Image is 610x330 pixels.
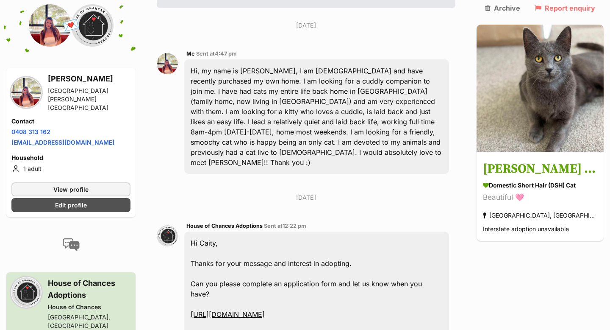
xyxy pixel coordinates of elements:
a: [PERSON_NAME] 🩷 Domestic Short Hair (DSH) Cat Beautiful 🩷 [GEOGRAPHIC_DATA], [GEOGRAPHIC_DATA] In... [477,154,604,241]
span: Edit profile [55,201,87,210]
li: 1 adult [11,164,130,174]
h3: [PERSON_NAME] [48,73,130,85]
img: House of Chances profile pic [11,277,41,307]
a: [URL][DOMAIN_NAME] [191,310,265,319]
span: 4:47 pm [215,50,237,57]
img: conversation-icon-4a6f8262b818ee0b60e3300018af0b2d0b884aa5de6e9bcb8d3d4eeb1a70a7c4.svg [63,238,80,251]
span: Sent at [196,50,237,57]
span: Me [186,50,195,57]
div: [GEOGRAPHIC_DATA][PERSON_NAME][GEOGRAPHIC_DATA] [48,87,130,112]
a: [EMAIL_ADDRESS][DOMAIN_NAME] [11,139,114,146]
h4: Household [11,154,130,162]
span: 💌 [61,17,80,35]
h4: Contact [11,117,130,126]
div: Beautiful 🩷 [483,192,597,204]
span: House of Chances Adoptions [186,223,263,229]
img: Caity Stanway profile pic [29,4,71,47]
span: Interstate adoption unavailable [483,226,569,233]
div: Hi, my name is [PERSON_NAME], I am [DEMOGRAPHIC_DATA] and have recently purchased my own home. I ... [184,59,449,174]
img: Sarabi 🩷 [477,25,604,152]
a: 0408 313 162 [11,128,50,135]
a: Archive [485,4,520,12]
span: View profile [53,185,89,194]
p: [DATE] [157,21,455,30]
div: [GEOGRAPHIC_DATA], [GEOGRAPHIC_DATA] [48,313,130,330]
div: Domestic Short Hair (DSH) Cat [483,181,597,190]
h3: House of Chances Adoptions [48,277,130,301]
a: Edit profile [11,198,130,212]
div: House of Chances [48,303,130,311]
a: View profile [11,182,130,196]
span: Sent at [264,223,306,229]
p: [DATE] [157,193,455,202]
span: 12:22 pm [283,223,306,229]
img: House of Chances profile pic [71,4,114,47]
img: Caity Stanway profile pic [11,78,41,107]
div: [GEOGRAPHIC_DATA], [GEOGRAPHIC_DATA] [483,210,597,221]
img: Caity Stanway profile pic [157,53,178,74]
img: House of Chances Adoptions profile pic [157,225,178,246]
h3: [PERSON_NAME] 🩷 [483,160,597,179]
a: Report enquiry [535,4,595,12]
